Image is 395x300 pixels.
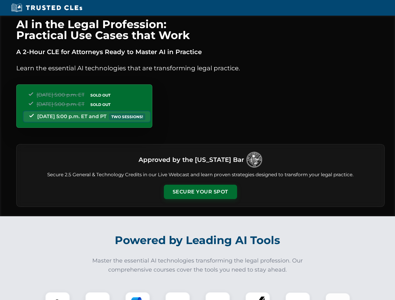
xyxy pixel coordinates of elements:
span: SOLD OUT [88,101,113,108]
span: SOLD OUT [88,92,113,98]
p: Learn the essential AI technologies that are transforming legal practice. [16,63,385,73]
p: Secure 2.5 General & Technology Credits in our Live Webcast and learn proven strategies designed ... [24,171,377,178]
h2: Powered by Leading AI Tools [24,229,371,251]
button: Secure Your Spot [164,185,237,199]
p: Master the essential AI technologies transforming the legal profession. Our comprehensive courses... [88,256,307,274]
h3: Approved by the [US_STATE] Bar [139,154,244,165]
span: [DATE] 5:00 p.m. ET [37,92,84,98]
h1: AI in the Legal Profession: Practical Use Cases that Work [16,19,385,41]
p: A 2-Hour CLE for Attorneys Ready to Master AI in Practice [16,47,385,57]
img: Trusted CLEs [9,3,84,12]
span: [DATE] 5:00 p.m. ET [37,101,84,107]
img: Logo [246,152,262,167]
